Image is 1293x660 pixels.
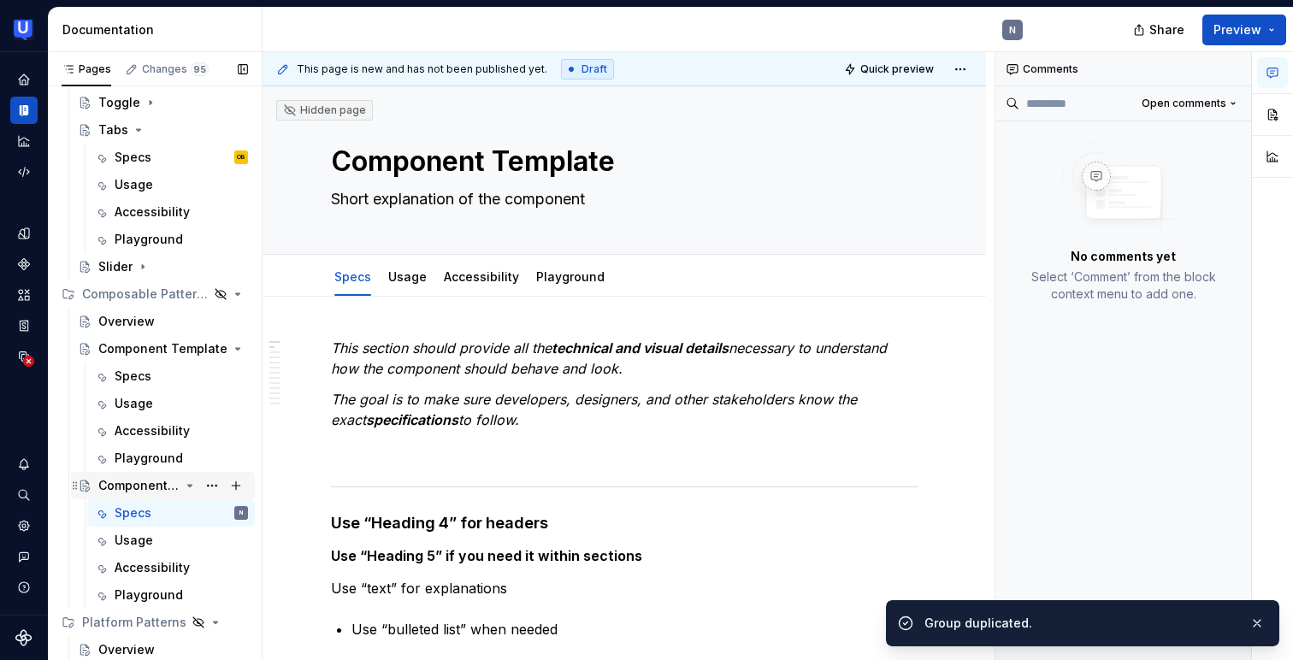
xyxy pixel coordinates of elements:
[388,269,427,284] a: Usage
[10,66,38,93] a: Home
[1009,23,1016,37] div: N
[82,286,209,303] div: Composable Patterns
[536,269,605,284] a: Playground
[115,203,190,221] div: Accessibility
[15,629,32,646] svg: Supernova Logo
[381,258,434,294] div: Usage
[1071,248,1176,265] p: No comments yet
[283,103,366,117] div: Hidden page
[87,581,255,609] a: Playground
[331,339,552,357] em: This section should provide all the
[115,450,183,467] div: Playground
[115,395,153,412] div: Usage
[1149,21,1184,38] span: Share
[437,258,526,294] div: Accessibility
[87,226,255,253] a: Playground
[115,368,151,385] div: Specs
[62,62,111,76] div: Pages
[331,578,918,598] p: Use “text” for explanations
[71,308,255,335] a: Overview
[351,619,918,639] p: Use “bulleted list” when needed
[10,451,38,478] button: Notifications
[331,513,918,533] h4: Use “Heading 4” for headers
[87,527,255,554] a: Usage
[1142,97,1226,110] span: Open comments
[82,614,186,631] div: Platform Patterns
[529,258,611,294] div: Playground
[115,504,151,522] div: Specs
[87,171,255,198] a: Usage
[839,57,942,81] button: Quick preview
[458,411,519,428] em: to follow.
[10,250,38,278] a: Components
[115,586,183,604] div: Playground
[239,504,243,522] div: N
[1016,268,1231,303] p: Select ‘Comment’ from the block context menu to add one.
[1125,15,1196,45] button: Share
[87,554,255,581] a: Accessibility
[10,158,38,186] a: Code automation
[331,547,918,564] h5: Use “Heading 5” if you need it within sections
[71,335,255,362] a: Component Template
[87,362,255,390] a: Specs
[115,176,153,193] div: Usage
[98,121,128,138] div: Tabs
[87,499,255,527] a: SpecsN
[444,269,519,284] a: Accessibility
[10,512,38,539] a: Settings
[87,198,255,226] a: Accessibility
[331,391,861,428] em: The goal is to make sure developers, designers, and other stakeholders know the exact
[366,411,458,428] em: specifications
[1202,15,1286,45] button: Preview
[62,21,255,38] div: Documentation
[328,141,914,182] textarea: Component Template
[10,343,38,370] a: Data sources
[87,390,255,417] a: Usage
[98,477,180,494] div: Component Template
[142,62,209,76] div: Changes
[98,313,155,330] div: Overview
[10,281,38,309] a: Assets
[115,559,190,576] div: Accessibility
[87,445,255,472] a: Playground
[860,62,934,76] span: Quick preview
[995,52,1251,86] div: Comments
[55,609,255,636] div: Platform Patterns
[115,231,183,248] div: Playground
[10,312,38,339] a: Storybook stories
[10,127,38,155] a: Analytics
[328,186,914,213] textarea: Short explanation of the component
[14,20,34,40] img: 41adf70f-fc1c-4662-8e2d-d2ab9c673b1b.png
[10,481,38,509] button: Search ⌘K
[98,641,155,658] div: Overview
[552,339,729,357] em: technical and visual details
[115,532,153,549] div: Usage
[297,62,547,76] span: This page is new and has not been published yet.
[191,62,209,76] span: 95
[10,543,38,570] button: Contact support
[1213,21,1261,38] span: Preview
[87,417,255,445] a: Accessibility
[115,149,151,166] div: Specs
[71,116,255,144] a: Tabs
[10,220,38,247] a: Design tokens
[87,144,255,171] a: SpecsOB
[71,253,255,280] a: Slider
[71,89,255,116] a: Toggle
[10,97,38,124] a: Documentation
[115,422,190,439] div: Accessibility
